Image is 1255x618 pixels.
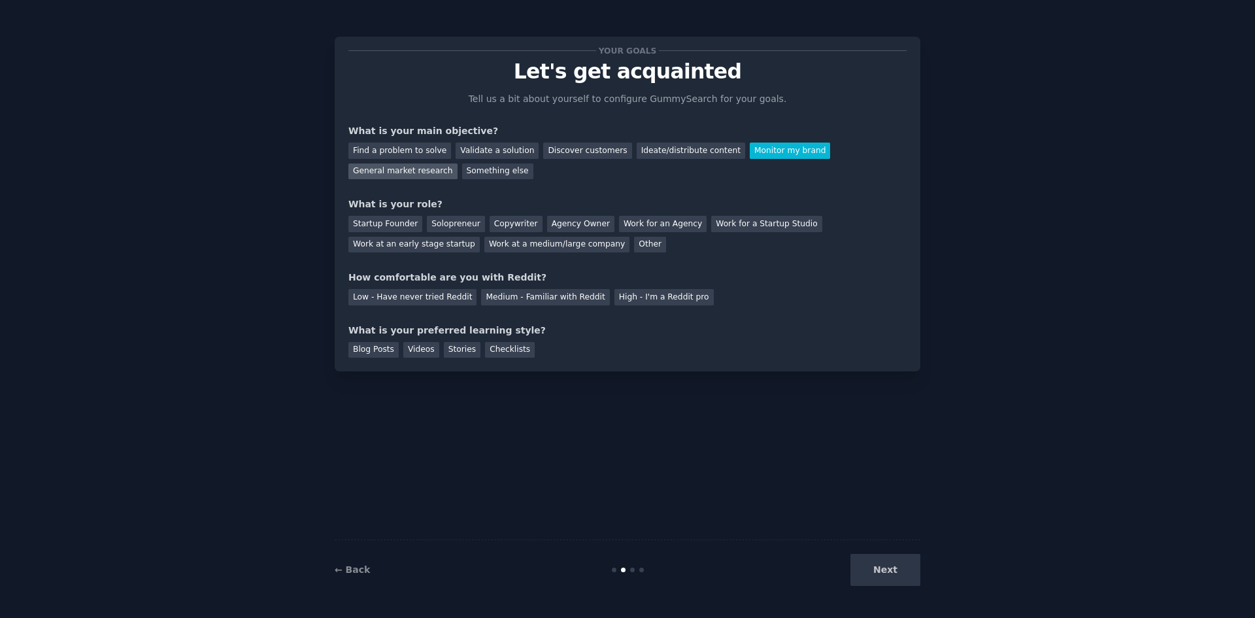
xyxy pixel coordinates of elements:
[596,44,659,58] span: Your goals
[711,216,822,232] div: Work for a Startup Studio
[634,237,666,253] div: Other
[637,143,745,159] div: Ideate/distribute content
[543,143,631,159] div: Discover customers
[619,216,707,232] div: Work for an Agency
[444,342,480,358] div: Stories
[462,163,533,180] div: Something else
[348,143,451,159] div: Find a problem to solve
[348,289,477,305] div: Low - Have never tried Reddit
[485,342,535,358] div: Checklists
[484,237,629,253] div: Work at a medium/large company
[348,124,907,138] div: What is your main objective?
[348,60,907,83] p: Let's get acquainted
[463,92,792,106] p: Tell us a bit about yourself to configure GummySearch for your goals.
[750,143,830,159] div: Monitor my brand
[490,216,543,232] div: Copywriter
[427,216,484,232] div: Solopreneur
[348,237,480,253] div: Work at an early stage startup
[335,564,370,575] a: ← Back
[456,143,539,159] div: Validate a solution
[348,163,458,180] div: General market research
[481,289,609,305] div: Medium - Familiar with Reddit
[547,216,614,232] div: Agency Owner
[348,324,907,337] div: What is your preferred learning style?
[348,271,907,284] div: How comfortable are you with Reddit?
[614,289,714,305] div: High - I'm a Reddit pro
[348,197,907,211] div: What is your role?
[403,342,439,358] div: Videos
[348,342,399,358] div: Blog Posts
[348,216,422,232] div: Startup Founder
